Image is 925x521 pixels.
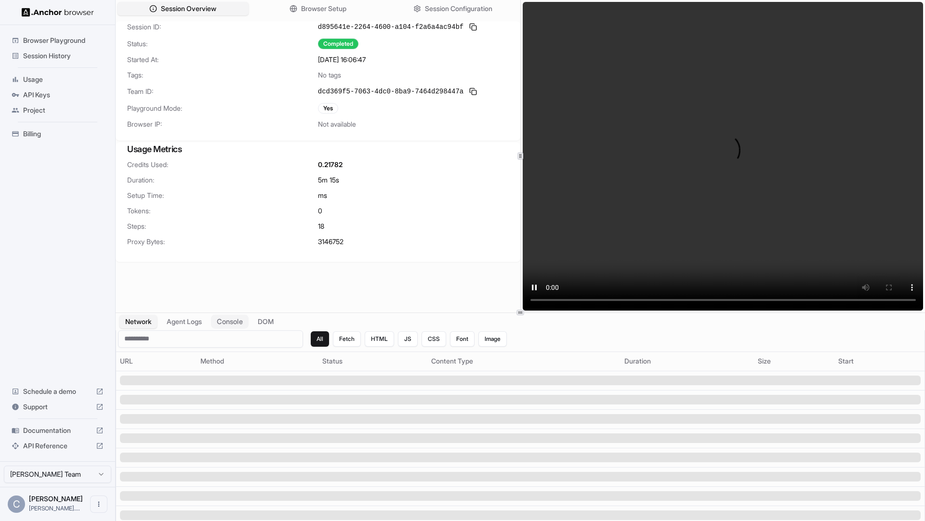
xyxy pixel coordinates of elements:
span: Craig Bowler [29,495,83,503]
div: Duration [624,356,750,366]
div: Status [322,356,423,366]
span: Browser Playground [23,36,104,45]
button: Fetch [333,331,361,347]
span: 5m 15s [318,175,339,185]
span: Team ID: [127,87,318,96]
span: Support [23,402,92,412]
button: Agent Logs [161,315,208,328]
div: URL [120,356,193,366]
div: API Reference [8,438,107,454]
span: Tags: [127,70,318,80]
span: [DATE] 16:06:47 [318,55,366,65]
div: API Keys [8,87,107,103]
div: Start [838,356,921,366]
button: Font [450,331,475,347]
button: HTML [365,331,394,347]
div: Yes [318,103,338,114]
span: No tags [318,70,341,80]
span: Started At: [127,55,318,65]
button: CSS [422,331,446,347]
button: Network [119,315,157,328]
div: Documentation [8,423,107,438]
span: 3146752 [318,237,344,247]
span: ms [318,191,327,200]
div: Support [8,399,107,415]
span: Browser Setup [301,4,346,13]
span: 0 [318,206,322,216]
img: Anchor Logo [22,8,94,17]
span: Setup Time: [127,191,318,200]
span: API Keys [23,90,104,100]
div: C [8,495,25,513]
button: Open menu [90,495,107,513]
span: Documentation [23,426,92,435]
h3: Usage Metrics [127,143,509,156]
div: Usage [8,72,107,87]
div: Session History [8,48,107,64]
div: Content Type [431,356,617,366]
span: 0.21782 [318,160,343,169]
div: Schedule a demo [8,384,107,399]
button: DOM [252,315,279,328]
span: Status: [127,39,318,49]
span: Billing [23,129,104,139]
span: craig@fanatic.co.uk [29,505,80,512]
span: Browser IP: [127,119,318,129]
span: Session History [23,51,104,61]
span: Session Configuration [425,4,492,13]
span: Not available [318,119,356,129]
div: Completed [318,39,358,49]
span: dcd369f5-7063-4dc0-8ba9-7464d298447a [318,87,463,96]
div: Browser Playground [8,33,107,48]
span: Steps: [127,221,318,231]
span: 18 [318,221,324,231]
span: Usage [23,75,104,84]
span: Proxy Bytes: [127,237,318,247]
span: Duration: [127,175,318,185]
div: Billing [8,126,107,142]
span: Credits Used: [127,160,318,169]
span: API Reference [23,441,92,451]
div: Project [8,103,107,118]
button: All [311,331,329,347]
div: Size [758,356,831,366]
button: Console [211,314,249,328]
span: d895641e-2264-4600-a104-f2a6a4ac94bf [318,22,463,32]
span: Tokens: [127,206,318,216]
button: JS [398,331,418,347]
button: Image [478,331,507,347]
span: Playground Mode: [127,104,318,113]
div: Method [200,356,315,366]
span: Schedule a demo [23,387,92,396]
span: Project [23,105,104,115]
span: Session Overview [161,4,216,13]
span: Session ID: [127,22,318,32]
